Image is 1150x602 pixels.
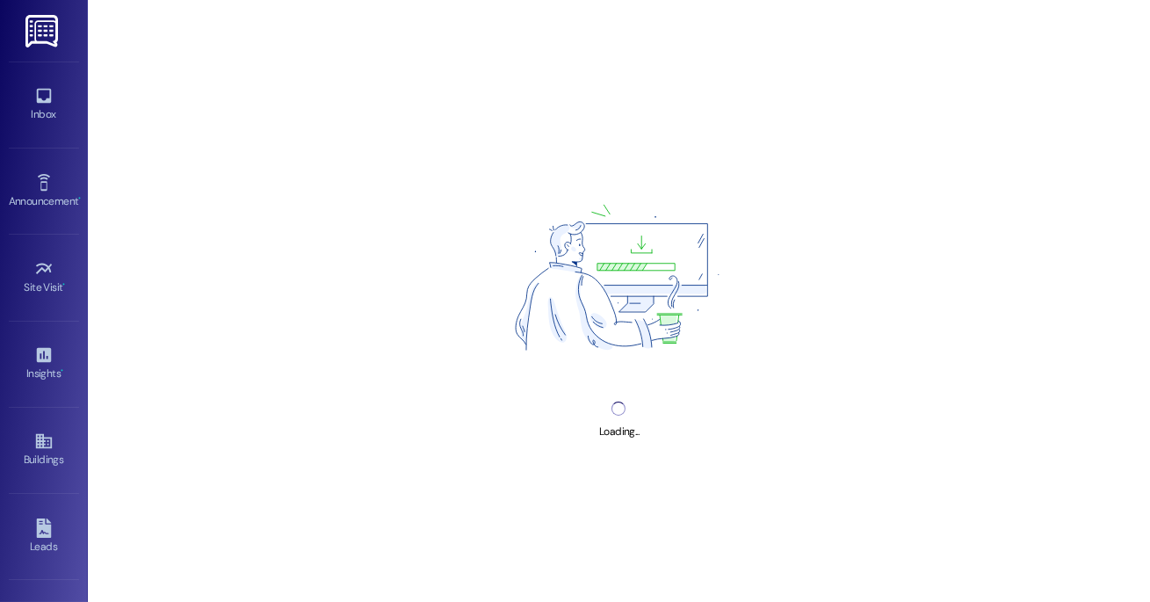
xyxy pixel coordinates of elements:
[9,254,79,301] a: Site Visit •
[25,15,61,47] img: ResiDesk Logo
[9,340,79,388] a: Insights •
[9,513,79,561] a: Leads
[9,81,79,128] a: Inbox
[599,423,639,441] div: Loading...
[61,365,63,377] span: •
[9,426,79,474] a: Buildings
[78,192,81,205] span: •
[63,279,66,291] span: •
